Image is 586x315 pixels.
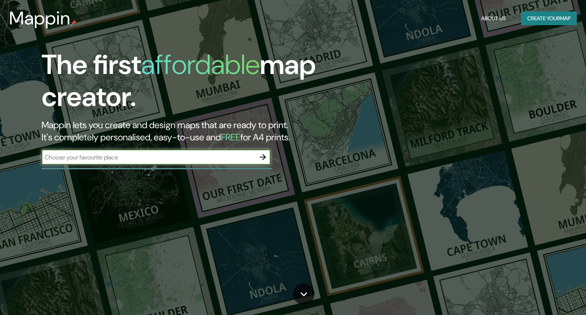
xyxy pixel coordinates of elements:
[221,131,240,143] h5: FREE
[521,11,577,26] button: Create yourmap
[478,11,509,26] button: About Us
[42,119,335,143] h2: Mappin lets you create and design maps that are ready to print. It's completely personalised, eas...
[42,49,335,119] h1: The first map creator.
[9,8,71,29] h3: Mappin
[71,20,77,26] img: mappin-pin
[141,47,260,82] h1: affordable
[42,153,255,162] input: Choose your favourite place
